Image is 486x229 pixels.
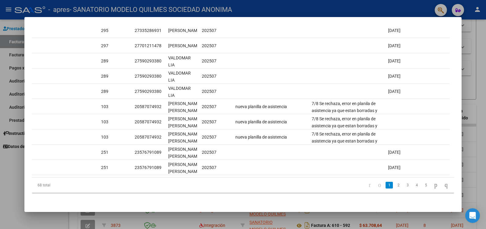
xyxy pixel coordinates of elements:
[135,88,161,95] div: 27590293380
[465,208,480,223] div: Open Intercom Messenger
[135,149,161,156] div: 23576791089
[101,88,108,95] div: 289
[202,89,216,94] span: 202507
[135,73,161,80] div: 27590293380
[168,116,201,128] span: [PERSON_NAME] [PERSON_NAME]
[168,162,201,174] span: [PERSON_NAME] [PERSON_NAME]
[202,104,216,109] span: 202507
[101,73,108,80] div: 289
[101,103,108,110] div: 103
[235,119,287,124] span: nueva planilla de asistencia
[388,43,401,48] span: [DATE]
[412,180,421,190] li: page 4
[388,74,401,79] span: [DATE]
[135,27,161,34] div: 27335286931
[101,134,108,141] div: 103
[413,182,420,188] a: 4
[168,55,191,67] span: VALDOMAR LIA
[388,150,401,155] span: [DATE]
[421,180,430,190] li: page 5
[101,42,108,49] div: 297
[168,71,191,83] span: VALDOMAR LIA
[168,132,201,143] span: [PERSON_NAME] [PERSON_NAME]
[375,182,384,188] a: go to previous page
[168,28,201,33] span: [PERSON_NAME]
[135,103,161,110] div: 20587074932
[395,182,402,188] a: 2
[202,165,216,170] span: 202507
[312,101,383,168] span: 7/8 Se rechaza, error en planila de asistencia ya que estan borradas y luego escritas arriba nuev...
[394,180,403,190] li: page 2
[385,180,394,190] li: page 1
[422,182,430,188] a: 5
[202,135,216,139] span: 202507
[135,58,161,65] div: 27590293380
[101,118,108,125] div: 103
[312,132,383,199] span: 7/8 Se rechaza, error en planila de asistencia ya que estan borradas y luego escritas arriba nuev...
[312,116,383,184] span: 7/8 Se rechaza, error en planila de asistencia ya que estan borradas y luego escritas arriba nuev...
[202,28,216,33] span: 202507
[135,118,161,125] div: 20587074932
[431,182,440,188] a: go to next page
[442,182,450,188] a: go to last page
[168,147,201,159] span: [PERSON_NAME] [PERSON_NAME]
[388,165,401,170] span: [DATE]
[388,28,401,33] span: [DATE]
[202,74,216,79] span: 202507
[366,182,374,188] a: go to first page
[202,150,216,155] span: 202507
[32,178,115,193] div: 68 total
[403,180,412,190] li: page 3
[202,43,216,48] span: 202507
[101,164,108,171] div: 251
[235,135,287,139] span: nueva planilla de asistencia
[404,182,411,188] a: 3
[168,86,191,98] span: VALDOMAR LIA
[202,119,216,124] span: 202507
[202,58,216,63] span: 202507
[101,149,108,156] div: 251
[135,134,161,141] div: 20587074932
[168,43,201,48] span: [PERSON_NAME]
[101,58,108,65] div: 289
[388,89,401,94] span: [DATE]
[235,104,287,109] span: nueva planilla de asistencia
[168,101,201,113] span: [PERSON_NAME] [PERSON_NAME]
[388,58,401,63] span: [DATE]
[101,27,108,34] div: 295
[135,164,161,171] div: 23576791089
[135,42,161,49] div: 27701211478
[386,182,393,188] a: 1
